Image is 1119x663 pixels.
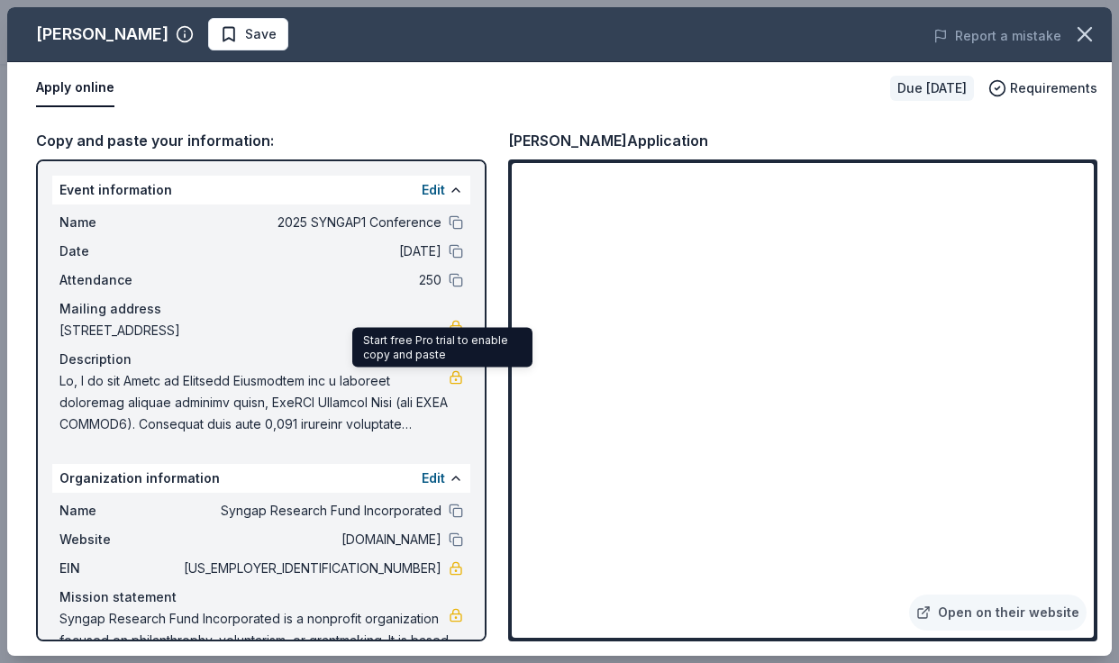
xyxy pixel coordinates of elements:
[36,69,114,107] button: Apply online
[59,500,180,522] span: Name
[180,558,441,579] span: [US_EMPLOYER_IDENTIFICATION_NUMBER]
[52,464,470,493] div: Organization information
[909,595,1087,631] a: Open on their website
[890,76,974,101] div: Due [DATE]
[508,129,708,152] div: [PERSON_NAME] Application
[352,328,532,368] div: Start free Pro trial to enable copy and paste
[59,349,463,370] div: Description
[988,77,1097,99] button: Requirements
[36,129,487,152] div: Copy and paste your information:
[36,20,168,49] div: [PERSON_NAME]
[245,23,277,45] span: Save
[422,179,445,201] button: Edit
[52,176,470,204] div: Event information
[1010,77,1097,99] span: Requirements
[59,269,180,291] span: Attendance
[59,529,180,550] span: Website
[59,241,180,262] span: Date
[59,586,463,608] div: Mission statement
[422,468,445,489] button: Edit
[180,529,441,550] span: [DOMAIN_NAME]
[59,370,449,435] span: Lo, I do sit Ametc ad Elitsedd Eiusmodtem inc u laboreet doloremag aliquae adminimv quisn, ExeRCI...
[59,320,449,341] span: [STREET_ADDRESS]
[59,212,180,233] span: Name
[933,25,1061,47] button: Report a mistake
[180,269,441,291] span: 250
[208,18,288,50] button: Save
[180,212,441,233] span: 2025 SYNGAP1 Conference
[180,241,441,262] span: [DATE]
[59,558,180,579] span: EIN
[180,500,441,522] span: Syngap Research Fund Incorporated
[59,298,463,320] div: Mailing address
